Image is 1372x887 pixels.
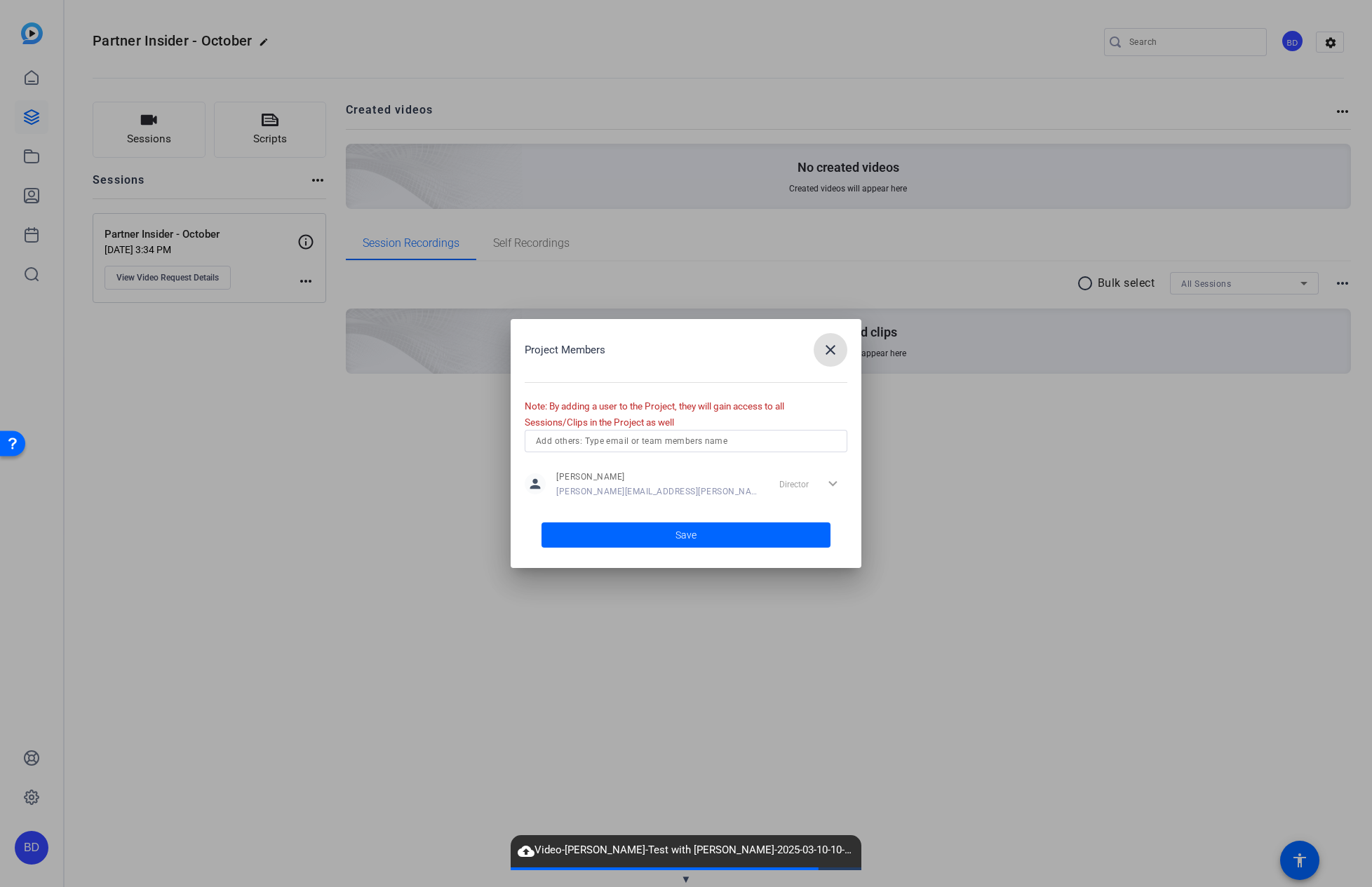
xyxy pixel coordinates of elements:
[822,341,839,358] mat-icon: close
[681,873,692,886] span: ▼
[675,528,697,543] span: Save
[525,473,546,494] mat-icon: person
[518,843,534,860] mat-icon: cloud_upload
[536,433,836,449] input: Add others: Type email or team members name
[525,400,784,428] span: Note: By adding a user to the Project, they will gain access to all Sessions/Clips in the Project...
[511,842,861,859] span: Video-[PERSON_NAME]-Test with [PERSON_NAME]-2025-03-10-10-18-19-290-0.webm
[556,471,763,482] span: [PERSON_NAME]
[525,333,847,367] div: Project Members
[556,486,763,497] span: [PERSON_NAME][EMAIL_ADDRESS][PERSON_NAME][DOMAIN_NAME]
[542,522,830,548] button: Save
